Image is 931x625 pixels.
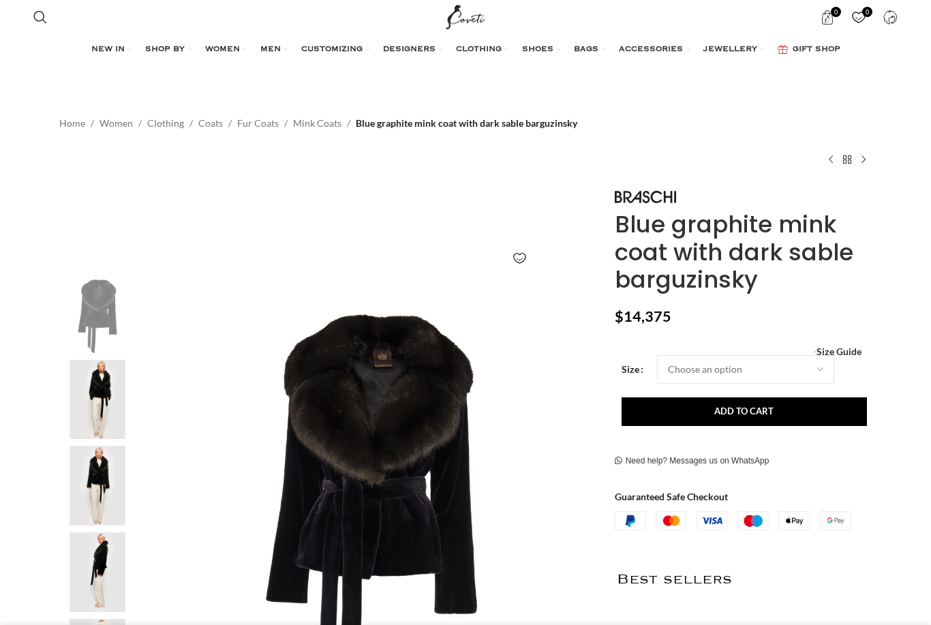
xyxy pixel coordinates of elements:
span: ACCESSORIES [619,44,683,55]
h2: Best sellers [617,544,853,615]
a: Previous product [823,151,839,168]
strong: Guaranteed Safe Checkout [615,491,728,502]
a: 0 [814,3,842,31]
a: Search [27,3,54,31]
a: Need help? Messages us on WhatsApp [615,456,769,467]
span: SHOP BY [145,44,185,55]
a: JEWELLERY [703,36,764,63]
a: Site logo [443,10,489,22]
a: Women [100,116,133,131]
h1: Blue graphite mink coat with dark sable barguzinsky [615,211,872,294]
button: Add to cart [622,397,867,426]
span: WOMEN [205,44,240,55]
nav: Breadcrumb [59,116,577,131]
a: SHOES [522,36,560,63]
img: Coveti [56,273,139,353]
img: Blue graphite mink coat with dark sable barguzinsky - Image 4 [56,532,139,612]
a: MEN [260,36,288,63]
a: ACCESSORIES [619,36,690,63]
span: NEW IN [91,44,125,55]
span: 0 [831,7,841,17]
img: guaranteed-safe-checkout-bordered.j [615,511,851,530]
a: CLOTHING [456,36,508,63]
span: GIFT SHOP [793,44,840,55]
label: Size [622,362,643,377]
a: Clothing [147,116,184,131]
span: BAGS [574,44,598,55]
span: SHOES [522,44,553,55]
a: NEW IN [91,36,132,63]
span: JEWELLERY [703,44,757,55]
span: DESIGNERS [383,44,436,55]
a: Next product [855,151,872,168]
a: Home [59,116,85,131]
a: DESIGNERS [383,36,442,63]
a: WOMEN [205,36,247,63]
a: Mink Coats [293,116,341,131]
img: GiftBag [778,45,788,54]
bdi: 14,375 [615,307,671,325]
span: CLOTHING [456,44,502,55]
span: 0 [862,7,872,17]
a: BAGS [574,36,605,63]
img: BRASCHI [615,191,676,204]
a: SHOP BY [145,36,192,63]
a: Coats [198,116,223,131]
div: Main navigation [27,36,904,63]
span: Blue graphite mink coat with dark sable barguzinsky [356,116,577,131]
img: mink fur [56,446,139,525]
span: $ [615,307,624,325]
a: Fur Coats [237,116,279,131]
span: MEN [260,44,281,55]
a: 0 [845,3,873,31]
span: CUSTOMIZING [301,44,363,55]
a: CUSTOMIZING [301,36,369,63]
a: GIFT SHOP [778,36,840,63]
img: Blue Mink fur Coats [56,360,139,440]
div: My Wishlist [845,3,873,31]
